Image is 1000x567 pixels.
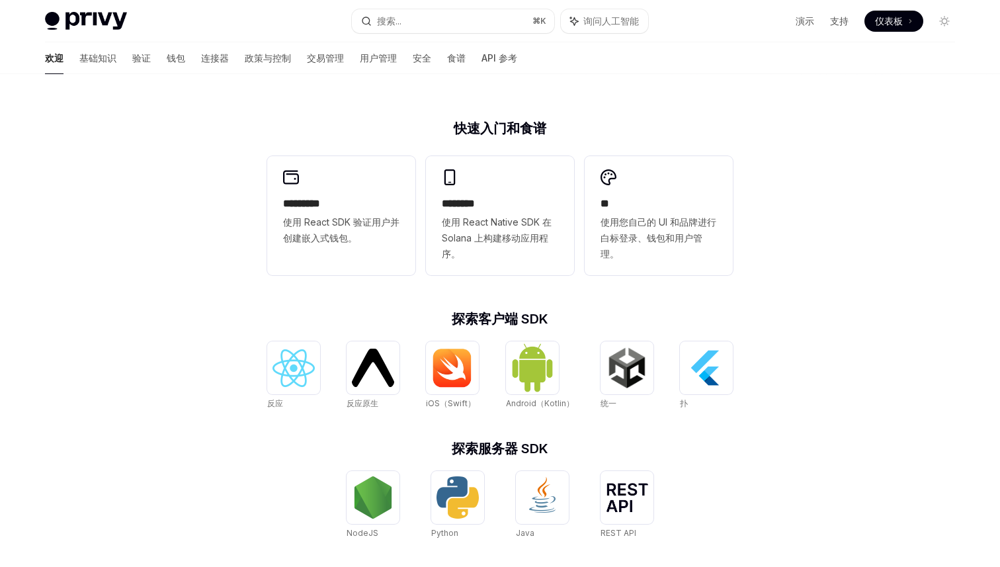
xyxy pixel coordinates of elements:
[680,398,688,408] font: 扑
[347,528,378,538] font: NodeJS
[45,52,63,64] font: 欢迎
[79,52,116,64] font: 基础知识
[426,398,476,408] font: iOS（Swift）
[245,52,291,64] font: 政策与控制
[167,42,185,74] a: 钱包
[601,341,653,410] a: 统一统一
[452,311,548,327] font: 探索客户端 SDK
[426,341,479,410] a: iOS（Swift）iOS（Swift）
[132,52,151,64] font: 验证
[45,42,63,74] a: 欢迎
[606,483,648,512] img: REST API
[601,471,653,540] a: REST APIREST API
[447,42,466,74] a: 食谱
[307,52,344,64] font: 交易管理
[360,52,397,64] font: 用户管理
[347,341,399,410] a: 反应原生反应原生
[347,471,399,540] a: NodeJSNodeJS
[245,42,291,74] a: 政策与控制
[685,347,728,389] img: 扑
[585,156,733,275] a: **使用您自己的 UI 和品牌进行白标登录、钱包和用户管理。
[540,16,546,26] font: K
[360,42,397,74] a: 用户管理
[431,528,458,538] font: Python
[506,341,574,410] a: Android（Kotlin）Android（Kotlin）
[352,9,554,33] button: 搜索...⌘K
[511,343,554,392] img: Android（Kotlin）
[796,15,814,28] a: 演示
[201,52,229,64] font: 连接器
[532,16,540,26] font: ⌘
[45,12,127,30] img: 灯光标志
[680,341,733,410] a: 扑扑
[481,42,517,74] a: API 参考
[864,11,923,32] a: 仪表板
[201,42,229,74] a: 连接器
[283,216,399,243] font: 使用 React SDK 验证用户并创建嵌入式钱包。
[934,11,955,32] button: 切换暗模式
[601,398,616,408] font: 统一
[426,156,574,275] a: **** ***使用 React Native SDK 在 Solana 上构建移动应用程序。
[267,398,283,408] font: 反应
[431,471,484,540] a: PythonPython
[875,15,903,26] font: 仪表板
[447,52,466,64] font: 食谱
[521,476,563,519] img: Java
[352,476,394,519] img: NodeJS
[437,476,479,519] img: Python
[561,9,648,33] button: 询问人工智能
[132,42,151,74] a: 验证
[454,120,546,136] font: 快速入门和食谱
[481,52,517,64] font: API 参考
[167,52,185,64] font: 钱包
[516,528,534,538] font: Java
[452,441,548,457] font: 探索服务器 SDK
[347,398,378,408] font: 反应原生
[79,42,116,74] a: 基础知识
[413,42,431,74] a: 安全
[516,471,569,540] a: JavaJava
[830,15,849,26] font: 支持
[601,528,636,538] font: REST API
[506,398,574,408] font: Android（Kotlin）
[606,347,648,389] img: 统一
[601,216,716,259] font: 使用您自己的 UI 和品牌进行白标登录、钱包和用户管理。
[352,349,394,386] img: 反应原生
[431,348,474,388] img: iOS（Swift）
[272,349,315,387] img: 反应
[442,216,552,259] font: 使用 React Native SDK 在 Solana 上构建移动应用程序。
[413,52,431,64] font: 安全
[267,341,320,410] a: 反应反应
[796,15,814,26] font: 演示
[830,15,849,28] a: 支持
[583,15,639,26] font: 询问人工智能
[377,15,401,26] font: 搜索...
[307,42,344,74] a: 交易管理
